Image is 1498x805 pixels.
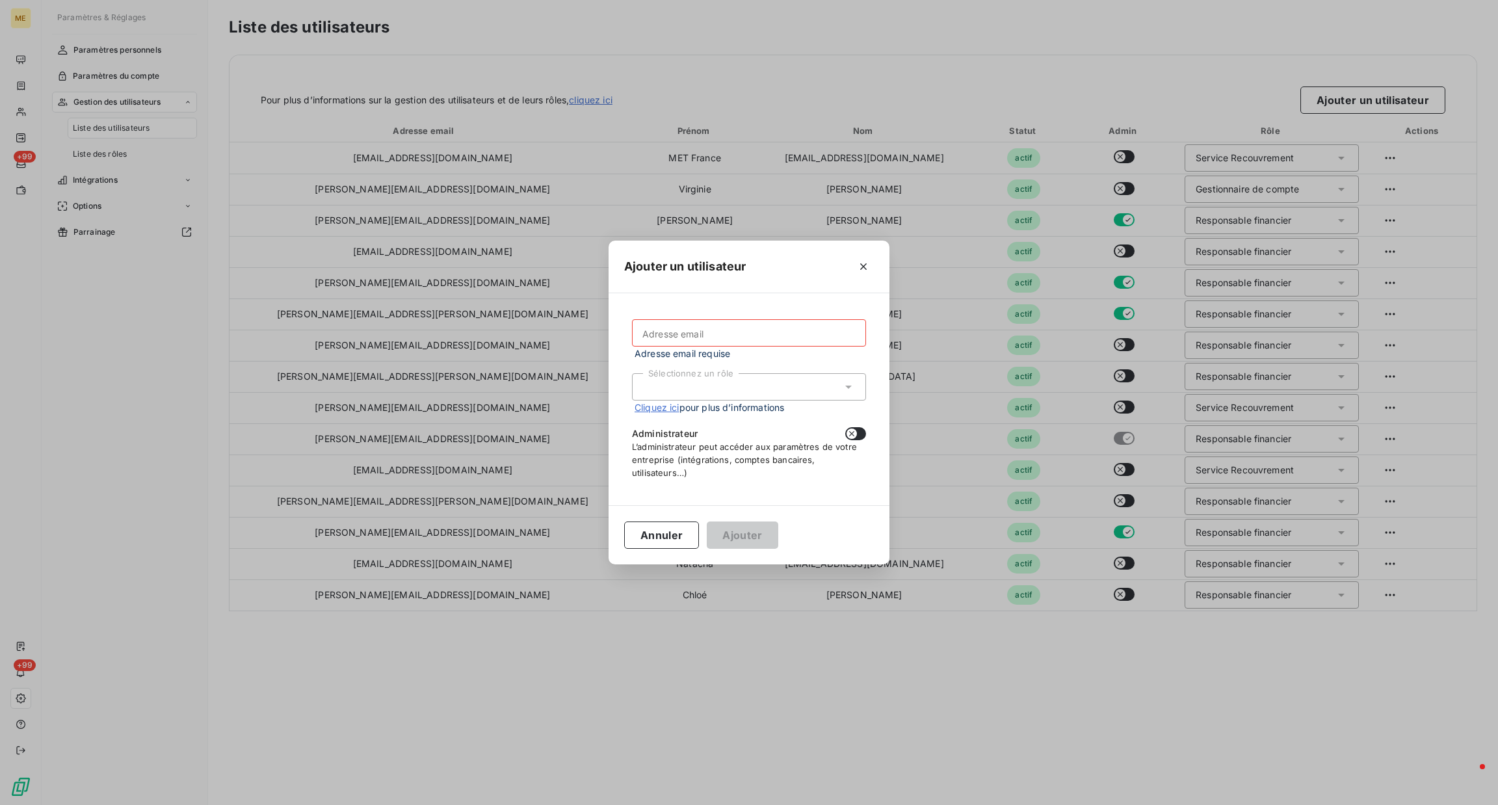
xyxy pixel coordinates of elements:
[632,347,866,360] span: Adresse email requise
[632,442,857,478] span: L’administrateur peut accéder aux paramètres de votre entreprise (intégrations, comptes bancaires...
[632,427,698,440] span: Administrateur
[635,401,784,414] span: pour plus d’informations
[707,521,778,549] button: Ajouter
[624,521,699,549] button: Annuler
[632,319,866,347] input: placeholder
[635,402,679,413] a: Cliquez ici
[1454,761,1485,792] iframe: Intercom live chat
[624,257,746,276] h5: Ajouter un utilisateur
